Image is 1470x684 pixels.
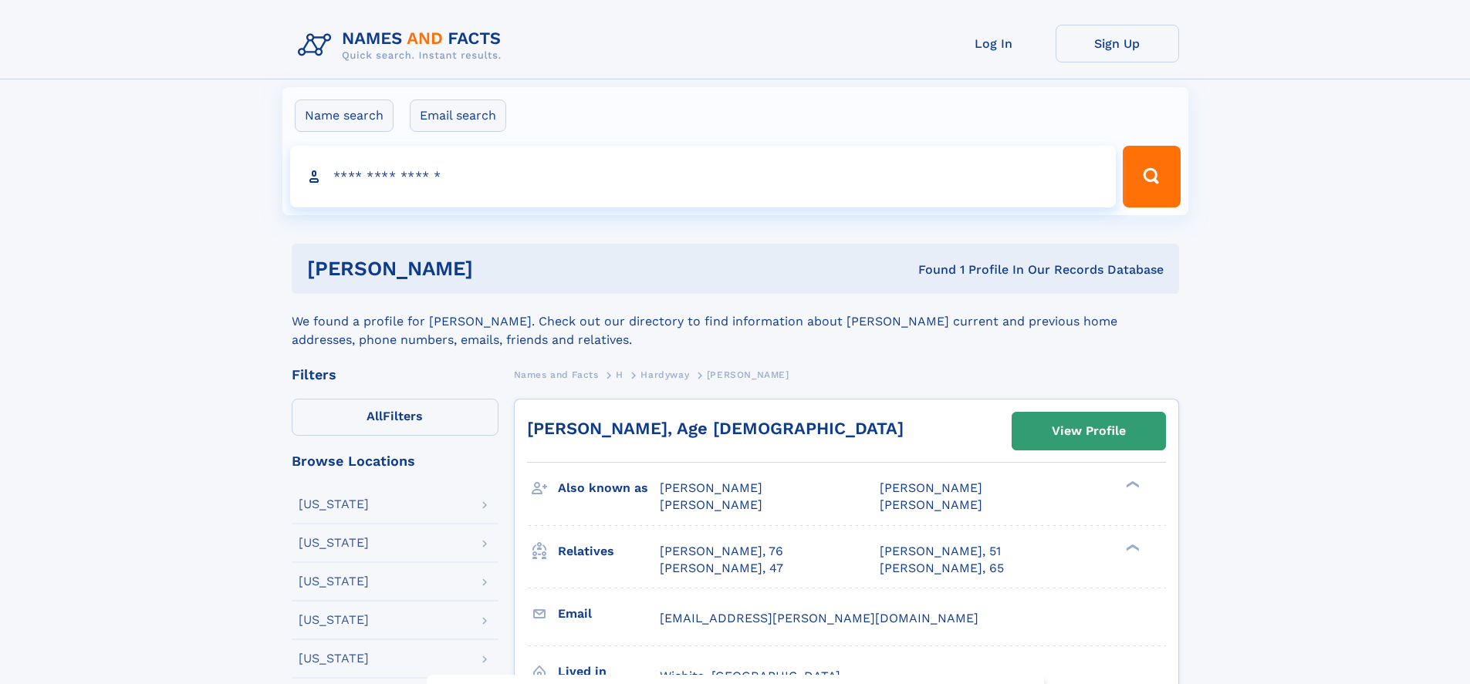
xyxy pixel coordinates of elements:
[1056,25,1179,62] a: Sign Up
[292,399,498,436] label: Filters
[367,409,383,423] span: All
[292,25,514,66] img: Logo Names and Facts
[695,261,1164,278] div: Found 1 Profile In Our Records Database
[1122,480,1141,490] div: ❯
[1052,413,1126,449] div: View Profile
[616,365,623,384] a: H
[1012,413,1165,450] a: View Profile
[660,560,783,577] a: [PERSON_NAME], 47
[292,368,498,382] div: Filters
[660,543,783,560] a: [PERSON_NAME], 76
[299,537,369,549] div: [US_STATE]
[292,454,498,468] div: Browse Locations
[880,480,982,495] span: [PERSON_NAME]
[932,25,1056,62] a: Log In
[640,365,689,384] a: Hardyway
[410,99,506,132] label: Email search
[299,575,369,588] div: [US_STATE]
[660,669,840,683] span: Wichita, [GEOGRAPHIC_DATA]
[660,480,762,495] span: [PERSON_NAME]
[292,294,1179,349] div: We found a profile for [PERSON_NAME]. Check out our directory to find information about [PERSON_N...
[527,419,904,438] a: [PERSON_NAME], Age [DEMOGRAPHIC_DATA]
[1122,542,1141,552] div: ❯
[558,538,660,564] h3: Relatives
[514,365,599,384] a: Names and Facts
[707,369,789,380] span: [PERSON_NAME]
[880,497,982,512] span: [PERSON_NAME]
[299,498,369,510] div: [US_STATE]
[290,146,1117,207] input: search input
[640,369,689,380] span: Hardyway
[299,652,369,665] div: [US_STATE]
[307,259,696,278] h1: [PERSON_NAME]
[558,475,660,501] h3: Also known as
[1123,146,1180,207] button: Search Button
[616,369,623,380] span: H
[299,614,369,626] div: [US_STATE]
[660,611,978,625] span: [EMAIL_ADDRESS][PERSON_NAME][DOMAIN_NAME]
[880,560,1004,577] a: [PERSON_NAME], 65
[660,497,762,512] span: [PERSON_NAME]
[558,601,660,627] h3: Email
[880,543,1001,560] a: [PERSON_NAME], 51
[295,99,394,132] label: Name search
